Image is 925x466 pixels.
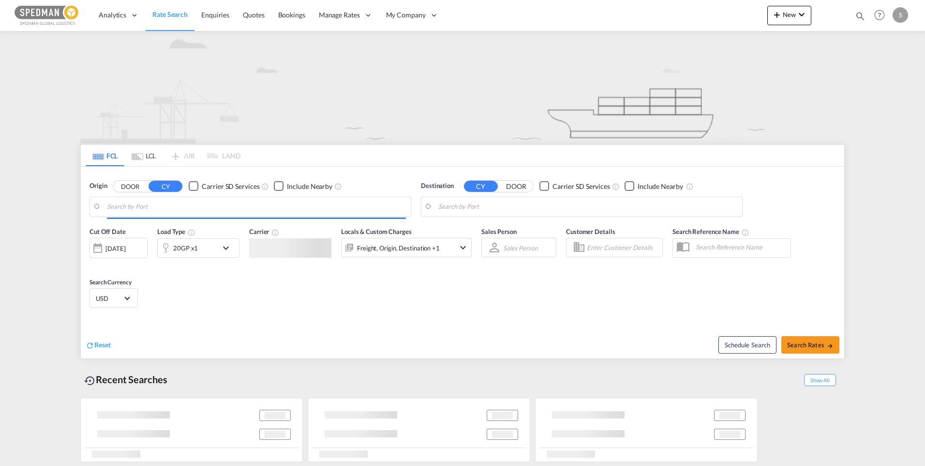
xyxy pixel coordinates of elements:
md-checkbox: Checkbox No Ink [539,181,610,191]
div: S [893,7,908,23]
span: Search Rates [787,341,834,349]
button: Note: By default Schedule search will only considerorigin ports, destination ports and cut off da... [718,336,776,354]
button: icon-plus 400-fgNewicon-chevron-down [767,6,811,25]
input: Search Reference Name [691,240,791,254]
span: Enquiries [201,11,229,19]
span: Load Type [157,228,195,235]
md-datepicker: Select [90,257,97,270]
md-icon: icon-backup-restore [84,375,96,387]
span: Manage Rates [319,10,360,20]
div: Carrier SD Services [202,182,259,191]
div: Carrier SD Services [552,182,610,191]
span: Rate Search [152,10,188,18]
md-tab-item: FCL [86,145,124,166]
button: CY [464,181,498,192]
span: Reset [94,341,111,349]
span: Carrier [249,228,279,235]
div: 20GP x1icon-chevron-down [157,238,239,258]
div: Origin DOOR CY Checkbox No InkUnchecked: Search for CY (Container Yard) services for all selected... [81,167,844,358]
span: Cut Off Date [90,228,126,235]
span: Search Reference Name [672,228,749,235]
input: Search by Port [107,200,406,214]
div: icon-refreshReset [86,340,111,351]
div: Recent Searches [80,369,171,390]
span: Sales Person [481,228,517,235]
md-icon: icon-chevron-down [220,242,237,254]
md-icon: icon-information-outline [188,229,195,236]
md-icon: icon-chevron-down [796,9,807,20]
md-select: Select Currency: $ USDUnited States Dollar [95,291,133,305]
md-icon: icon-magnify [855,11,865,21]
span: Bookings [278,11,305,19]
md-icon: icon-chevron-down [457,242,469,253]
span: My Company [386,10,426,20]
div: [DATE] [105,244,125,253]
md-icon: Unchecked: Search for CY (Container Yard) services for all selected carriers.Checked : Search for... [261,183,269,190]
md-checkbox: Checkbox No Ink [625,181,683,191]
div: Freight Origin Destination Factory Stuffing [357,241,440,255]
span: Quotes [243,11,264,19]
md-icon: icon-refresh [86,341,94,350]
md-icon: Unchecked: Ignores neighbouring ports when fetching rates.Checked : Includes neighbouring ports w... [686,183,694,190]
md-icon: Unchecked: Search for CY (Container Yard) services for all selected carriers.Checked : Search for... [612,183,620,190]
div: Help [871,7,893,24]
div: Freight Origin Destination Factory Stuffingicon-chevron-down [341,238,472,257]
md-icon: icon-arrow-right [827,342,834,349]
span: Help [871,7,888,23]
span: Origin [90,181,107,191]
md-checkbox: Checkbox No Ink [274,181,332,191]
span: New [771,11,807,18]
button: DOOR [499,181,533,192]
div: 20GP x1 [173,241,198,255]
button: CY [149,181,182,192]
md-icon: icon-plus 400-fg [771,9,783,20]
span: Analytics [99,10,126,20]
md-icon: Your search will be saved by the below given name [742,229,749,236]
span: Customer Details [566,228,615,235]
md-checkbox: Checkbox No Ink [189,181,259,191]
button: DOOR [113,181,147,192]
img: new-FCL.png [80,31,845,143]
md-tab-item: LCL [124,145,163,166]
input: Enter Customer Details [587,240,659,255]
md-pagination-wrapper: Use the left and right arrow keys to navigate between tabs [86,145,240,166]
md-icon: The selected Trucker/Carrierwill be displayed in the rate results If the rates are from another f... [271,229,279,236]
span: USD [96,294,123,303]
span: Search Currency [90,279,132,286]
div: [DATE] [90,238,148,258]
div: Include Nearby [287,182,332,191]
img: c12ca350ff1b11efb6b291369744d907.png [15,4,80,26]
span: Destination [421,181,454,191]
md-select: Sales Person [502,241,539,255]
div: icon-magnify [855,11,865,25]
button: Search Ratesicon-arrow-right [781,336,839,354]
input: Search by Port [438,200,737,214]
span: Locals & Custom Charges [341,228,412,235]
md-icon: Unchecked: Ignores neighbouring ports when fetching rates.Checked : Includes neighbouring ports w... [334,183,342,190]
span: Show All [804,374,836,386]
div: Include Nearby [638,182,683,191]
